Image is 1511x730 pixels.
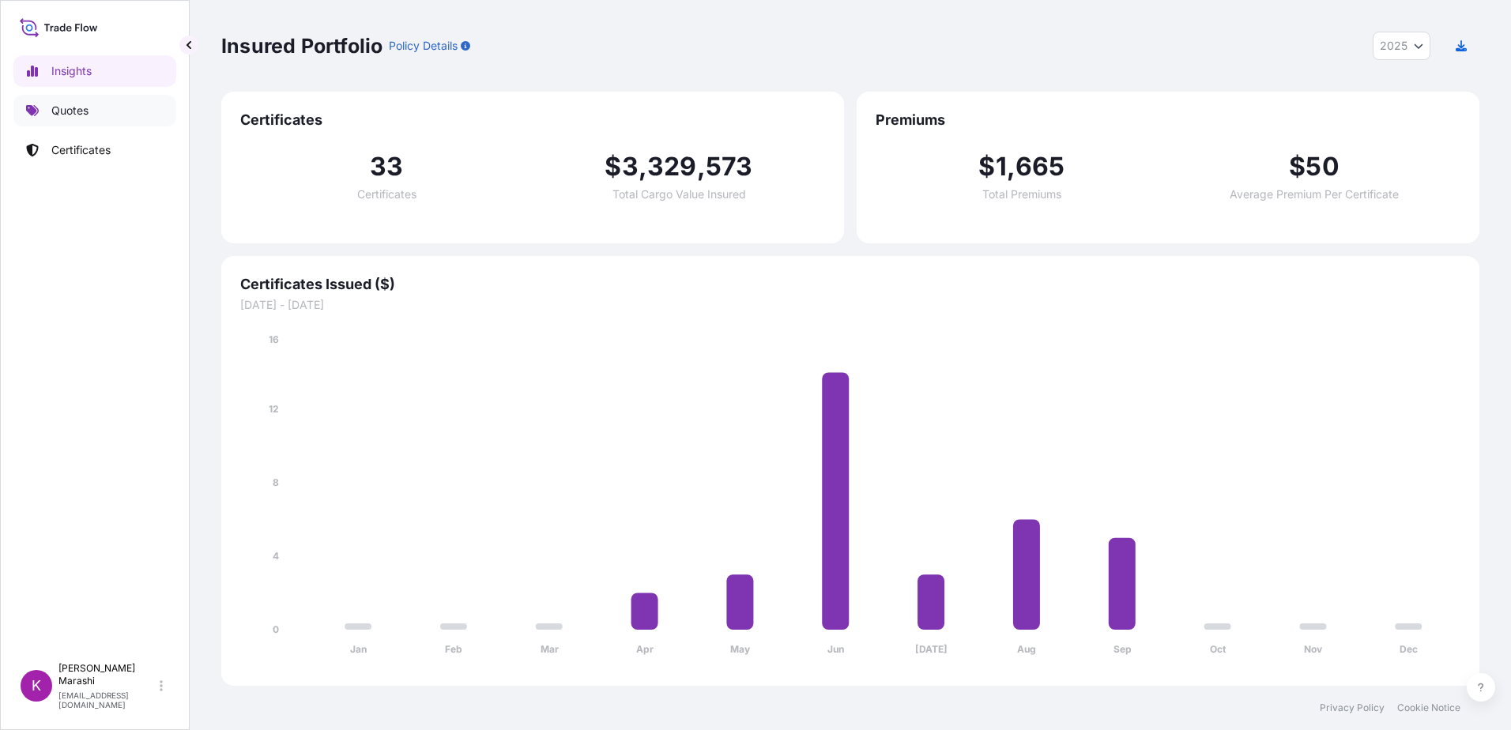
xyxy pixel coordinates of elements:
[1306,154,1339,179] span: 50
[58,662,156,687] p: [PERSON_NAME] Marashi
[389,38,458,54] p: Policy Details
[1320,702,1385,714] a: Privacy Policy
[1289,154,1306,179] span: $
[697,154,706,179] span: ,
[996,154,1007,179] span: 1
[639,154,647,179] span: ,
[51,103,89,119] p: Quotes
[269,333,279,345] tspan: 16
[13,95,176,126] a: Quotes
[915,643,948,655] tspan: [DATE]
[240,275,1460,294] span: Certificates Issued ($)
[1007,154,1015,179] span: ,
[1380,38,1407,54] span: 2025
[622,154,639,179] span: 3
[240,111,825,130] span: Certificates
[350,643,367,655] tspan: Jan
[1015,154,1065,179] span: 665
[730,643,751,655] tspan: May
[1304,643,1323,655] tspan: Nov
[541,643,559,655] tspan: Mar
[273,623,279,635] tspan: 0
[51,63,92,79] p: Insights
[827,643,844,655] tspan: Jun
[982,189,1061,200] span: Total Premiums
[647,154,697,179] span: 329
[357,189,416,200] span: Certificates
[221,33,382,58] p: Insured Portfolio
[269,403,279,415] tspan: 12
[706,154,753,179] span: 573
[445,643,462,655] tspan: Feb
[1230,189,1399,200] span: Average Premium Per Certificate
[876,111,1460,130] span: Premiums
[605,154,621,179] span: $
[51,142,111,158] p: Certificates
[240,297,1460,313] span: [DATE] - [DATE]
[1017,643,1036,655] tspan: Aug
[1210,643,1227,655] tspan: Oct
[1400,643,1418,655] tspan: Dec
[1373,32,1430,60] button: Year Selector
[978,154,995,179] span: $
[58,690,156,709] p: [EMAIL_ADDRESS][DOMAIN_NAME]
[13,134,176,166] a: Certificates
[273,476,279,488] tspan: 8
[636,643,654,655] tspan: Apr
[273,550,279,562] tspan: 4
[32,678,41,694] span: K
[1113,643,1132,655] tspan: Sep
[13,55,176,87] a: Insights
[370,154,403,179] span: 33
[1397,702,1460,714] a: Cookie Notice
[612,189,746,200] span: Total Cargo Value Insured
